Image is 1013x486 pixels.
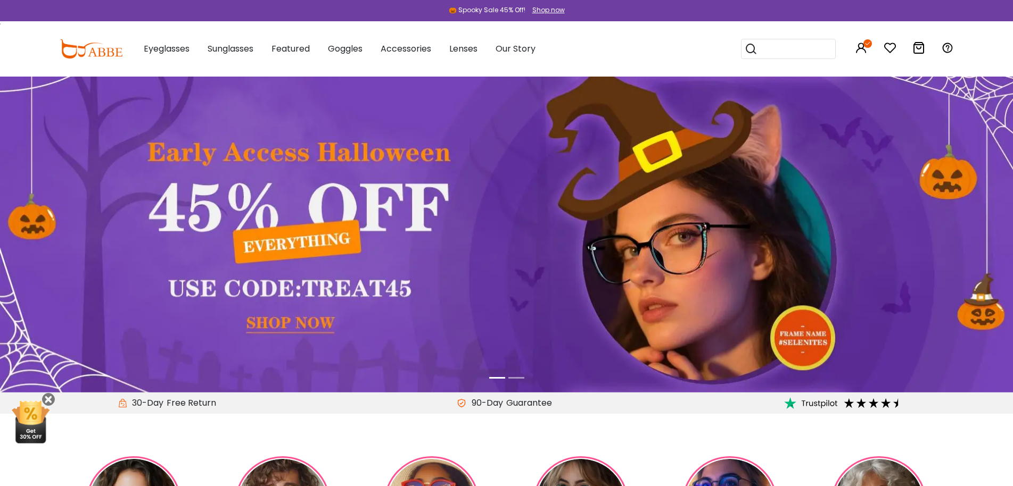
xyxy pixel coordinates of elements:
span: Eyeglasses [144,43,190,55]
span: 90-Day [466,397,503,409]
div: Guarantee [503,397,555,409]
span: Featured [271,43,310,55]
span: Our Story [496,43,536,55]
span: 30-Day [127,397,163,409]
a: Shop now [527,5,565,14]
div: Shop now [532,5,565,15]
div: Free Return [163,397,219,409]
span: Lenses [449,43,477,55]
img: abbeglasses.com [60,39,122,58]
span: Sunglasses [208,43,253,55]
span: Goggles [328,43,363,55]
div: 🎃 Spooky Sale 45% Off! [449,5,525,15]
span: Accessories [381,43,431,55]
img: mini welcome offer [11,401,51,443]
